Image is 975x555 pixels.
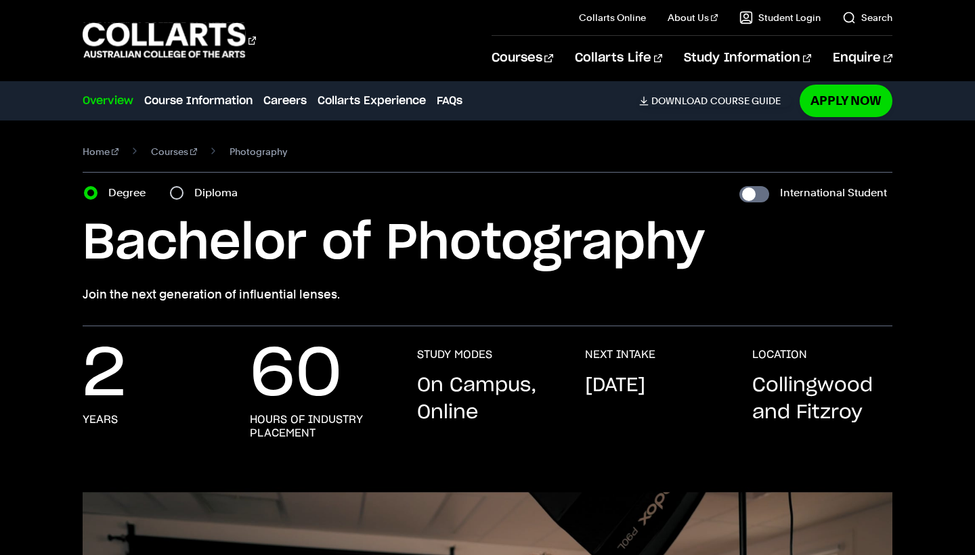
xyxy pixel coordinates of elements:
[83,93,133,109] a: Overview
[492,36,553,81] a: Courses
[842,11,892,24] a: Search
[194,183,246,202] label: Diploma
[83,413,118,426] h3: years
[250,413,390,440] h3: hours of industry placement
[83,213,892,274] h1: Bachelor of Photography
[639,95,792,107] a: DownloadCourse Guide
[144,93,253,109] a: Course Information
[668,11,718,24] a: About Us
[151,142,197,161] a: Courses
[230,142,287,161] span: Photography
[250,348,342,402] p: 60
[579,11,646,24] a: Collarts Online
[83,285,892,304] p: Join the next generation of influential lenses.
[800,85,892,116] a: Apply Now
[575,36,662,81] a: Collarts Life
[752,372,892,426] p: Collingwood and Fitzroy
[739,11,821,24] a: Student Login
[263,93,307,109] a: Careers
[108,183,154,202] label: Degree
[752,348,807,361] h3: LOCATION
[684,36,811,81] a: Study Information
[83,142,118,161] a: Home
[437,93,462,109] a: FAQs
[417,348,492,361] h3: STUDY MODES
[780,183,887,202] label: International Student
[318,93,426,109] a: Collarts Experience
[83,21,256,60] div: Go to homepage
[651,95,708,107] span: Download
[83,348,126,402] p: 2
[585,372,645,399] p: [DATE]
[417,372,557,426] p: On Campus, Online
[585,348,655,361] h3: NEXT INTAKE
[833,36,892,81] a: Enquire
